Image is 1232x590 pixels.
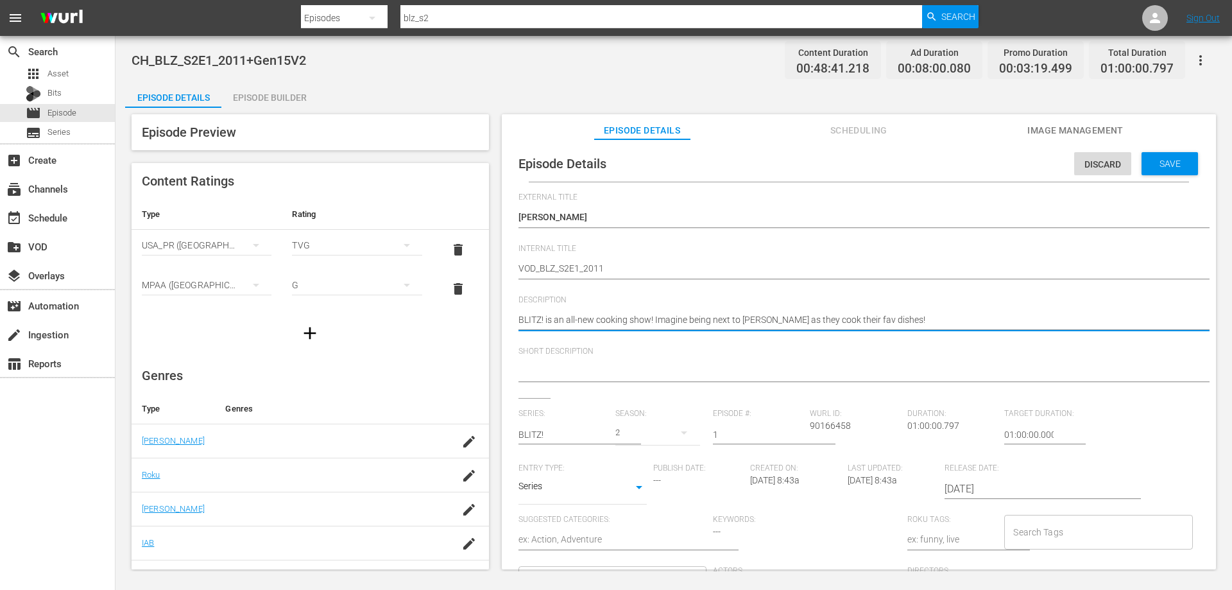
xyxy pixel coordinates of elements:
span: Series: [518,409,610,419]
span: Season: [615,409,706,419]
textarea: [PERSON_NAME] [518,211,1193,226]
span: Ingestion [6,327,22,343]
th: Rating [282,199,432,230]
span: --- [653,475,661,485]
span: Series [26,125,41,141]
div: Promo Duration [999,44,1072,62]
th: Type [132,199,282,230]
div: Bits [26,86,41,101]
span: Episode #: [713,409,804,419]
span: Schedule [6,211,22,226]
span: Keywords: [713,515,901,525]
div: USA_PR ([GEOGRAPHIC_DATA]) [142,227,271,263]
button: Episode Details [125,82,221,108]
span: 00:03:19.499 [999,62,1072,76]
th: Genres [215,394,449,424]
span: Genres [142,368,183,383]
span: Entry Type: [518,464,647,474]
span: [DATE] 8:43a [750,475,800,485]
span: Suggested Categories: [518,515,706,525]
div: Total Duration [1100,44,1174,62]
span: Image Management [1027,123,1124,139]
span: Description [518,295,1193,306]
span: Series [47,126,71,139]
span: Asset [26,66,41,82]
span: Episode [47,107,76,119]
a: Sign Out [1186,13,1220,23]
span: External Title [518,193,1193,203]
span: Search [941,5,975,28]
a: IAB [142,538,154,548]
textarea: BLITZ! is an all-new cooking show! Imagine being next to [PERSON_NAME] as they cook their fav dis... [518,313,1193,329]
span: Create [6,153,22,168]
div: Content Duration [796,44,869,62]
span: Actors [713,566,901,577]
span: Episode Details [594,123,690,139]
span: 00:08:00.080 [898,62,971,76]
a: Roku [142,470,160,480]
span: Roku Tags: [907,515,998,525]
span: 01:00:00.797 [907,421,959,431]
a: [PERSON_NAME] [142,504,205,514]
div: MPAA ([GEOGRAPHIC_DATA]) [142,267,271,303]
div: Episode Details [125,82,221,113]
div: Ad Duration [898,44,971,62]
span: delete [450,242,466,257]
span: VOD [6,239,22,255]
div: Episode Builder [221,82,318,113]
span: Created On: [750,464,841,474]
span: Reports [6,356,22,372]
span: 90166458 [810,421,851,431]
button: delete [443,273,474,304]
span: Short Description [518,347,1193,357]
button: delete [443,234,474,265]
th: Type [132,394,215,424]
span: 00:48:41.218 [796,62,869,76]
span: Content Ratings [142,173,234,189]
span: Search [6,44,22,60]
span: Overlays [6,268,22,284]
span: Duration: [907,409,998,419]
span: Publish Date: [653,464,744,474]
span: Wurl ID: [810,409,901,419]
span: Bits [47,87,62,100]
span: CH_BLZ_S2E1_2011+Gen15V2 [132,53,306,68]
span: Internal Title [518,244,1193,254]
button: Save [1142,152,1198,175]
span: delete [450,281,466,297]
table: simple table [132,199,489,309]
span: Channels [6,182,22,197]
span: Directors [907,566,1095,577]
span: Save [1149,159,1191,169]
span: Episode Preview [142,125,236,140]
button: Search [922,5,979,28]
span: Last Updated: [848,464,939,474]
span: Asset [47,67,69,80]
span: menu [8,10,23,26]
a: [PERSON_NAME] [142,436,205,446]
img: ans4CAIJ8jUAAAAAAAAAAAAAAAAAAAAAAAAgQb4GAAAAAAAAAAAAAAAAAAAAAAAAJMjXAAAAAAAAAAAAAAAAAAAAAAAAgAT5G... [31,3,92,33]
div: TVG [292,227,422,263]
button: Episode Builder [221,82,318,108]
div: G [292,267,422,303]
span: Scheduling [810,123,907,139]
span: Episode [26,105,41,121]
span: Release Date: [945,464,1109,474]
span: --- [713,526,721,537]
button: Discard [1074,152,1131,175]
span: Discard [1074,159,1131,169]
div: Series [518,479,647,498]
span: [DATE] 8:43a [848,475,897,485]
span: Target Duration: [1004,409,1095,419]
textarea: CH_BLZ_S2E1_2011+Gen15V2 [518,262,1193,277]
span: 01:00:00.797 [1100,62,1174,76]
span: Automation [6,299,22,314]
span: Episode Details [518,156,606,171]
div: 2 [615,415,700,451]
